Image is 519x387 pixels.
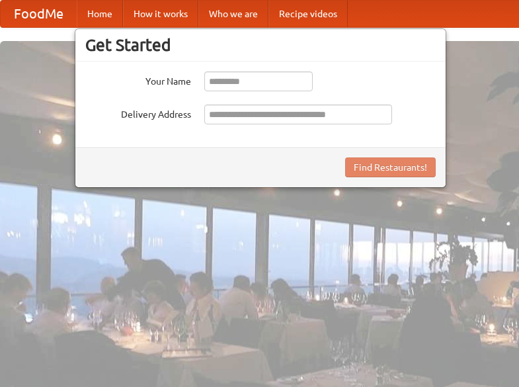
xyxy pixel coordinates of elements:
[85,105,191,121] label: Delivery Address
[123,1,198,27] a: How it works
[345,157,436,177] button: Find Restaurants!
[85,71,191,88] label: Your Name
[198,1,268,27] a: Who we are
[77,1,123,27] a: Home
[1,1,77,27] a: FoodMe
[85,35,436,55] h3: Get Started
[268,1,348,27] a: Recipe videos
